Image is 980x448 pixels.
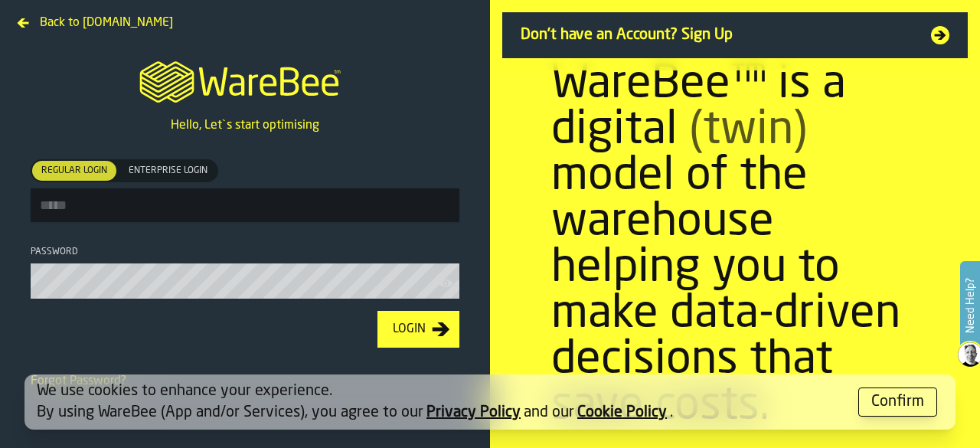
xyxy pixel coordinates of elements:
[377,311,459,348] button: button-Login
[35,164,113,178] span: Regular Login
[40,14,173,32] span: Back to [DOMAIN_NAME]
[24,374,955,430] div: alert-[object Object]
[551,62,919,430] div: WareBee™ is a digital model of the warehouse helping you to make data-driven decisions that save ...
[31,247,459,299] label: button-toolbar-Password
[31,263,459,299] input: button-toolbar-Password
[426,405,521,420] a: Privacy Policy
[12,12,179,25] a: Back to [DOMAIN_NAME]
[871,391,924,413] div: Confirm
[387,320,432,338] div: Login
[31,159,118,182] label: button-switch-multi-Regular Login
[122,164,214,178] span: Enterprise Login
[521,25,913,46] span: Don't have an Account? Sign Up
[37,381,846,423] div: We use cookies to enhance your experience. By using WareBee (App and/or Services), you agree to o...
[689,108,807,154] span: (twin)
[31,159,459,222] label: button-toolbar-[object Object]
[118,159,218,182] label: button-switch-multi-Enterprise Login
[438,276,456,291] button: button-toolbar-Password
[962,263,978,348] label: Need Help?
[502,12,968,58] a: Don't have an Account? Sign Up
[858,388,937,417] button: button-
[32,161,116,181] div: thumb
[31,188,459,222] input: button-toolbar-[object Object]
[171,116,319,135] p: Hello, Let`s start optimising
[577,405,667,420] a: Cookie Policy
[126,43,364,116] a: logo-header
[31,247,459,257] div: Password
[119,161,217,181] div: thumb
